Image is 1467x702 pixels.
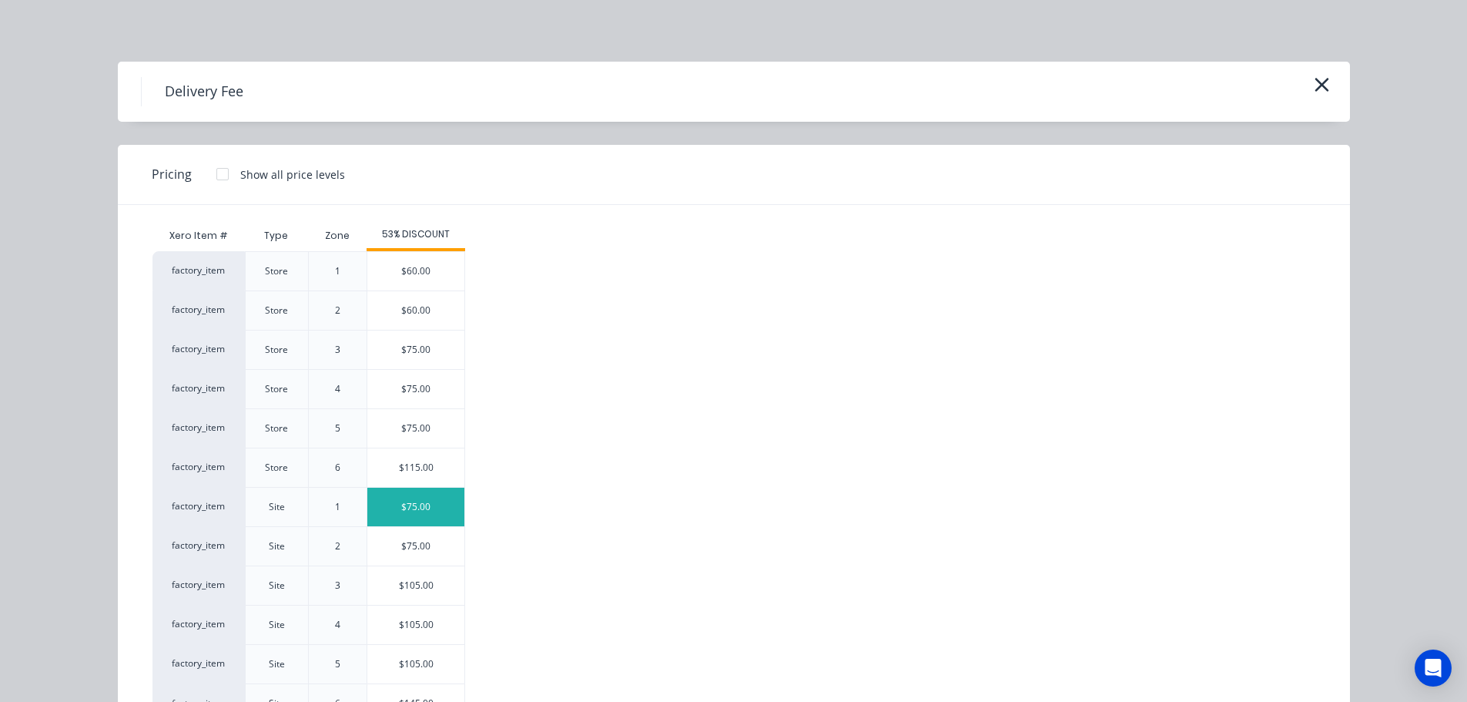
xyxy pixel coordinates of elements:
div: 4 [335,382,340,396]
div: Store [265,264,288,278]
div: $60.00 [367,291,464,330]
span: Pricing [152,165,192,183]
div: Type [252,217,300,255]
div: Xero Item # [152,220,245,251]
div: Site [269,500,285,514]
div: Store [265,382,288,396]
div: factory_item [152,251,245,291]
div: 2 [335,304,340,317]
div: factory_item [152,369,245,408]
div: 6 [335,461,340,475]
div: Store [265,304,288,317]
div: factory_item [152,566,245,605]
div: factory_item [152,487,245,526]
div: 3 [335,579,340,593]
div: $75.00 [367,527,464,566]
div: 5 [335,422,340,435]
div: factory_item [152,526,245,566]
div: factory_item [152,291,245,330]
div: $105.00 [367,566,464,605]
div: $75.00 [367,409,464,448]
div: Zone [313,217,362,255]
div: $75.00 [367,370,464,408]
div: Store [265,422,288,435]
div: factory_item [152,605,245,644]
div: factory_item [152,330,245,369]
div: $105.00 [367,606,464,644]
h4: Delivery Fee [141,77,266,106]
div: factory_item [152,448,245,487]
div: $115.00 [367,448,464,487]
div: Store [265,461,288,475]
div: Site [269,539,285,553]
div: factory_item [152,644,245,684]
div: 4 [335,618,340,632]
div: 1 [335,264,340,278]
div: 2 [335,539,340,553]
div: 5 [335,657,340,671]
div: Site [269,579,285,593]
div: 3 [335,343,340,357]
div: $105.00 [367,645,464,684]
div: factory_item [152,408,245,448]
div: Store [265,343,288,357]
div: $75.00 [367,488,464,526]
div: 53% DISCOUNT [367,227,465,241]
div: Show all price levels [240,166,345,183]
div: $75.00 [367,331,464,369]
div: Site [269,657,285,671]
div: Site [269,618,285,632]
div: 1 [335,500,340,514]
div: Open Intercom Messenger [1415,650,1452,687]
div: $60.00 [367,252,464,291]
